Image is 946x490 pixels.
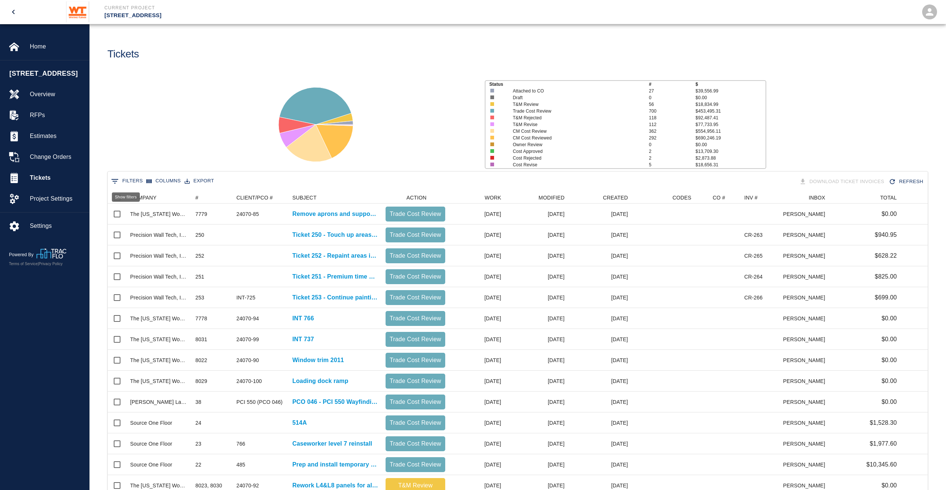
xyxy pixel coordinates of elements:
[192,192,233,204] div: #
[875,293,897,302] p: $699.00
[505,287,568,308] div: [DATE]
[130,231,188,239] div: Precision Wall Tech, Inc.
[38,262,39,266] span: |
[130,315,188,322] div: The Washington Woodworking Company
[649,114,695,121] p: 118
[292,210,378,219] a: Remove aprons and support legs in restrooms for tile rework. L3-L7
[292,356,344,365] a: Window trim 2011
[881,377,897,386] p: $0.00
[449,192,505,204] div: WORK
[513,128,635,135] p: CM Cost Review
[568,287,632,308] div: [DATE]
[112,192,140,202] div: Show filters
[236,315,259,322] div: 24070-94
[30,90,83,99] span: Overview
[783,245,829,266] div: [PERSON_NAME]
[389,230,442,239] p: Trade Cost Review
[880,192,897,204] div: TOTAL
[195,315,207,322] div: 7778
[513,155,635,161] p: Cost Rejected
[649,155,695,161] p: 2
[389,481,442,490] p: T&M Review
[37,248,66,258] img: TracFlo
[449,433,505,454] div: [DATE]
[449,204,505,224] div: [DATE]
[783,287,829,308] div: [PERSON_NAME]
[695,135,766,141] p: $690,246.19
[236,377,262,385] div: 24070-100
[649,88,695,94] p: 27
[568,371,632,392] div: [DATE]
[783,392,829,412] div: [PERSON_NAME]
[866,460,897,469] p: $10,345.60
[672,192,691,204] div: CODES
[130,252,188,260] div: Precision Wall Tech, Inc.
[30,222,83,230] span: Settings
[744,192,758,204] div: INV #
[744,231,763,239] div: CR-263
[406,192,427,204] div: ACTION
[489,81,649,88] p: Status
[236,294,255,301] div: INT-725
[449,350,505,371] div: [DATE]
[30,194,83,203] span: Project Settings
[505,412,568,433] div: [DATE]
[485,192,501,204] div: WORK
[195,252,204,260] div: 252
[505,392,568,412] div: [DATE]
[39,262,63,266] a: Privacy Policy
[195,210,207,218] div: 7779
[236,440,245,447] div: 766
[881,481,897,490] p: $0.00
[744,273,763,280] div: CR-264
[292,192,317,204] div: SUBJECT
[130,273,188,280] div: Precision Wall Tech, Inc.
[568,224,632,245] div: [DATE]
[449,329,505,350] div: [DATE]
[292,481,378,490] a: Rework L4&L8 panels for alignment with rubber Base
[130,419,172,427] div: Source One Floor
[236,356,259,364] div: 24070-90
[292,293,378,302] a: Ticket 253 - Continue painting conduits in G-1 garage and remove protection
[649,135,695,141] p: 292
[104,4,513,11] p: Current Project
[505,350,568,371] div: [DATE]
[449,454,505,475] div: [DATE]
[9,262,38,266] a: Terms of Service
[881,356,897,365] p: $0.00
[568,392,632,412] div: [DATE]
[568,350,632,371] div: [DATE]
[104,11,513,20] p: [STREET_ADDRESS]
[513,101,635,108] p: T&M Review
[505,266,568,287] div: [DATE]
[809,192,825,204] div: INBOX
[195,273,204,280] div: 251
[292,377,348,386] a: Loading dock ramp
[513,94,635,101] p: Draft
[195,440,201,447] div: 23
[649,148,695,155] p: 2
[568,329,632,350] div: [DATE]
[389,460,442,469] p: Trade Cost Review
[881,210,897,219] p: $0.00
[449,392,505,412] div: [DATE]
[389,398,442,406] p: Trade Cost Review
[649,101,695,108] p: 56
[183,175,216,187] button: Export
[292,230,378,239] p: Ticket 250 - Touch up areas in cooling yard
[195,398,201,406] div: 38
[829,192,901,204] div: TOTAL
[649,81,695,88] p: #
[109,175,145,187] button: Show filters
[513,141,635,148] p: Owner Review
[292,398,378,406] p: PCO 046 - PCI 550 Wayfinding Sign Pavers
[649,161,695,168] p: 5
[649,121,695,128] p: 112
[695,155,766,161] p: $2,873.88
[449,371,505,392] div: [DATE]
[195,419,201,427] div: 24
[695,192,741,204] div: CO #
